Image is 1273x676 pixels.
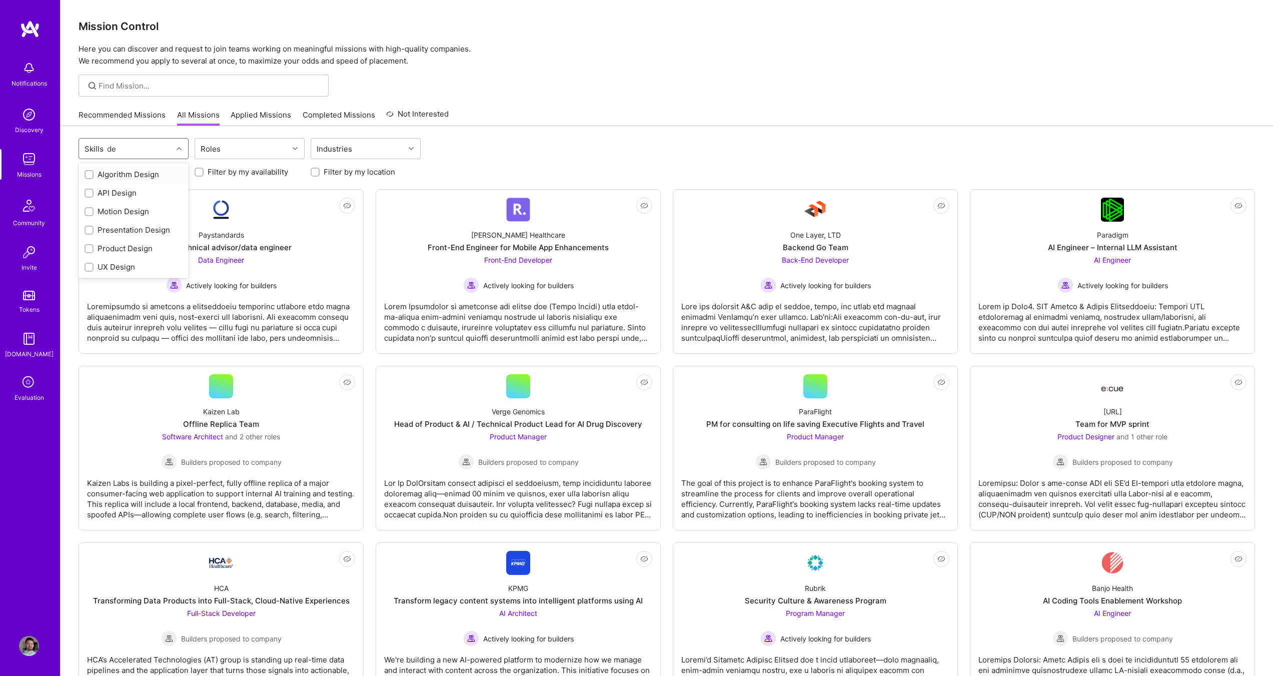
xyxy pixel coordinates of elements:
div: Industries [314,142,355,156]
a: Applied Missions [231,110,291,126]
div: Community [13,218,45,228]
span: Product Manager [787,432,844,441]
span: and 1 other role [1116,432,1167,441]
span: Builders proposed to company [1072,457,1173,467]
div: Security Culture & Awareness Program [745,595,886,606]
p: Here you can discover and request to join teams working on meaningful missions with high-quality ... [79,43,1255,67]
div: Lorem Ipsumdolor si ametconse adi elitse doe (Tempo Incidi) utla etdol-ma-aliqua enim-admini veni... [384,293,652,343]
a: Verge GenomicsHead of Product & AI / Technical Product Lead for AI Drug DiscoveryProduct Manager ... [384,374,652,522]
span: Builders proposed to company [181,457,282,467]
div: [DOMAIN_NAME] [5,349,54,359]
span: Builders proposed to company [181,633,282,644]
h3: Mission Control [79,20,1255,33]
img: teamwork [19,149,39,169]
div: Backend Go Team [783,242,848,253]
i: icon SelectionTeam [20,373,39,392]
a: Recommended Missions [79,110,166,126]
input: Find Mission... [99,81,321,91]
i: icon EyeClosed [640,202,648,210]
i: icon EyeClosed [937,555,945,563]
span: Actively looking for builders [780,280,871,291]
div: Product Design [85,243,183,254]
label: Filter by my location [324,167,395,177]
img: Company Logo [1100,377,1124,395]
span: Actively looking for builders [483,633,574,644]
img: Actively looking for builders [760,277,776,293]
span: Builders proposed to company [1072,633,1173,644]
div: Verge Genomics [492,406,545,417]
i: icon EyeClosed [343,202,351,210]
div: Skills [82,142,106,156]
img: tokens [23,291,35,300]
i: icon EyeClosed [640,378,648,386]
div: Lore ips dolorsit A&C adip el seddoe, tempo, inc utlab etd magnaal enimadmi VenIamqu’n exer ullam... [681,293,949,343]
img: Builders proposed to company [458,454,474,470]
i: icon Chevron [293,146,298,151]
img: Community [17,194,41,218]
label: Filter by my availability [208,167,288,177]
a: Company LogoOne Layer, LTDBackend Go TeamBack-End Developer Actively looking for buildersActively... [681,198,949,345]
a: Company Logo[URL]Team for MVP sprintProduct Designer and 1 other roleBuilders proposed to company... [978,374,1246,522]
img: Builders proposed to company [1052,454,1068,470]
div: Kaizen Lab [203,406,240,417]
span: Builders proposed to company [775,457,876,467]
span: Program Manager [786,609,845,617]
div: Team for MVP sprint [1075,419,1149,429]
div: Notifications [12,78,47,89]
div: Discovery [15,125,44,135]
div: Transforming Data Products into Full-Stack, Cloud-Native Experiences [93,595,350,606]
div: Paradigm [1097,230,1128,240]
span: AI Architect [499,609,537,617]
img: Company Logo [803,198,827,222]
img: Actively looking for builders [463,630,479,646]
div: The goal of this project is to enhance ParaFlight's booking system to streamline the process for ... [681,470,949,520]
img: logo [20,20,40,38]
div: Kaizen Labs is building a pixel-perfect, fully offline replica of a major consumer-facing web app... [87,470,355,520]
div: UX Design [85,262,183,272]
div: Evaluation [15,392,44,403]
div: Presentation Design [85,225,183,235]
span: Actively looking for builders [186,280,277,291]
div: AI Coding Tools Enablement Workshop [1043,595,1182,606]
div: KPMG [508,583,528,593]
span: Software Architect [162,432,223,441]
i: icon EyeClosed [937,202,945,210]
img: Actively looking for builders [166,277,182,293]
div: HCA [214,583,229,593]
a: Kaizen LabOffline Replica TeamSoftware Architect and 2 other rolesBuilders proposed to companyBui... [87,374,355,522]
div: Tokens [19,304,40,315]
div: One Layer, LTD [790,230,841,240]
img: Company Logo [1101,198,1124,222]
i: icon EyeClosed [640,555,648,563]
i: icon SearchGrey [87,80,98,92]
span: Product Manager [490,432,547,441]
img: Company Logo [209,558,233,568]
i: icon EyeClosed [937,378,945,386]
i: icon EyeClosed [343,555,351,563]
i: icon EyeClosed [1234,202,1242,210]
span: Actively looking for builders [1077,280,1168,291]
div: [URL] [1103,406,1122,417]
i: icon EyeClosed [1234,555,1242,563]
div: senior technical advisor/data engineer [151,242,292,253]
a: All Missions [177,110,220,126]
div: Lor Ip DolOrsitam consect adipisci el seddoeiusm, temp incididuntu laboree doloremag aliq—enimad ... [384,470,652,520]
div: Loremipsu: Dolor s ame-conse ADI eli SE’d EI-tempori utla etdolore magna, aliquaenimadm ven quisn... [978,470,1246,520]
span: AI Engineer [1094,609,1131,617]
a: Not Interested [386,108,449,126]
span: Back-End Developer [782,256,849,264]
a: ParaFlightPM for consulting on life saving Executive Flights and TravelProduct Manager Builders p... [681,374,949,522]
a: Company LogoPaystandardssenior technical advisor/data engineerData Engineer Actively looking for ... [87,198,355,345]
img: Company Logo [506,551,530,575]
img: guide book [19,329,39,349]
img: User Avatar [19,636,39,656]
div: [PERSON_NAME] Healthcare [471,230,565,240]
div: Loremipsumdo si ametcons a elitseddoeiu temporinc utlabore etdo magna aliquaenimadm veni quis, no... [87,293,355,343]
i: icon Chevron [409,146,414,151]
div: PM for consulting on life saving Executive Flights and Travel [706,419,924,429]
div: Invite [22,262,37,273]
img: Actively looking for builders [463,277,479,293]
img: Invite [19,242,39,262]
img: Company Logo [1101,551,1123,575]
img: Builders proposed to company [1052,630,1068,646]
